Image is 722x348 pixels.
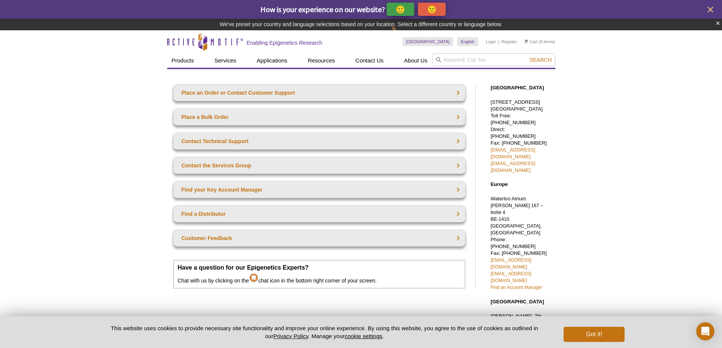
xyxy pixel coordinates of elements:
button: × [716,19,720,28]
a: Services [210,53,241,68]
a: [GEOGRAPHIC_DATA] [403,37,454,46]
a: [EMAIL_ADDRESS][DOMAIN_NAME] [491,161,536,173]
a: Cart [525,39,538,44]
strong: [GEOGRAPHIC_DATA] [491,299,544,304]
p: [STREET_ADDRESS] [GEOGRAPHIC_DATA] Toll Free: [PHONE_NUMBER] Direct: [PHONE_NUMBER] Fax: [PHONE_N... [491,99,551,174]
span: How is your experience on our website? [260,5,385,14]
img: Change Here [392,25,412,42]
a: Applications [252,53,292,68]
strong: [GEOGRAPHIC_DATA] [491,85,544,91]
p: Waterloo Atrium Phone: [PHONE_NUMBER] Fax: [PHONE_NUMBER] [491,195,551,291]
p: This website uses cookies to provide necessary site functionality and improve your online experie... [98,324,551,340]
button: close [706,5,715,14]
span: Search [529,57,551,63]
p: Chat with us by clicking on the chat icon in the bottom right corner of your screen. [178,264,461,284]
a: Place an Order or Contact Customer Support [173,84,465,101]
strong: Europe [491,181,508,187]
a: [EMAIL_ADDRESS][DOMAIN_NAME] [491,257,531,270]
strong: Have a question for our Epigenetics Experts? [178,264,309,271]
a: Register [501,39,517,44]
p: 🙁 [427,5,437,14]
a: Find your Key Account Manager [173,181,465,198]
a: Contact Technical Support [173,133,465,150]
a: Login [486,39,496,44]
a: [EMAIL_ADDRESS][DOMAIN_NAME] [491,147,536,159]
button: Got it! [564,327,624,342]
a: [EMAIL_ADDRESS][DOMAIN_NAME] [491,271,531,283]
img: Your Cart [525,39,528,43]
a: Privacy Policy [273,333,308,339]
button: Search [527,56,554,63]
li: (0 items) [525,37,555,46]
a: Customer Feedback [173,230,465,247]
p: 🙂 [396,5,405,14]
a: Resources [303,53,340,68]
a: Contact the Services Group [173,157,465,174]
button: cookie settings [345,333,382,339]
div: Open Intercom Messenger [696,322,714,340]
input: Keyword, Cat. No. [432,53,555,66]
a: Contact Us [351,53,388,68]
h2: Enabling Epigenetics Research [247,39,323,46]
span: [PERSON_NAME] 167 – boîte 4 BE-1410 [GEOGRAPHIC_DATA], [GEOGRAPHIC_DATA] [491,203,543,236]
a: About Us [399,53,432,68]
a: Products [167,53,199,68]
a: English [457,37,478,46]
img: Intercom Chat [249,271,258,282]
a: Find a Distributor [173,206,465,222]
a: Find an Account Manager [491,285,543,290]
li: | [498,37,500,46]
a: Place a Bulk Order [173,109,465,125]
